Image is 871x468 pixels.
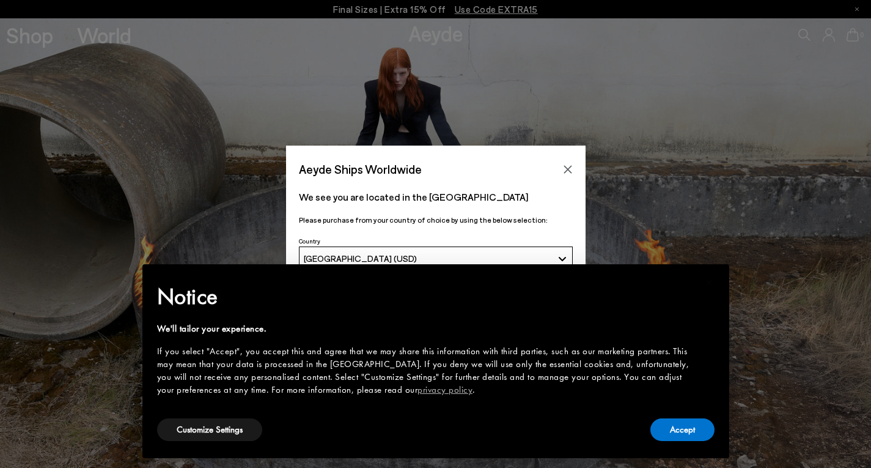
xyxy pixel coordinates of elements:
span: Aeyde Ships Worldwide [299,158,422,180]
p: Please purchase from your country of choice by using the below selection: [299,214,573,226]
div: We'll tailor your experience. [157,322,695,335]
button: Customize Settings [157,418,262,441]
button: Close this notice [695,268,724,297]
span: Country [299,237,320,245]
h2: Notice [157,281,695,313]
div: If you select "Accept", you accept this and agree that we may share this information with third p... [157,345,695,396]
span: [GEOGRAPHIC_DATA] (USD) [304,253,417,264]
p: We see you are located in the [GEOGRAPHIC_DATA] [299,190,573,204]
button: Close [559,160,577,179]
button: Accept [650,418,715,441]
span: × [705,273,713,292]
a: privacy policy [417,384,472,396]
